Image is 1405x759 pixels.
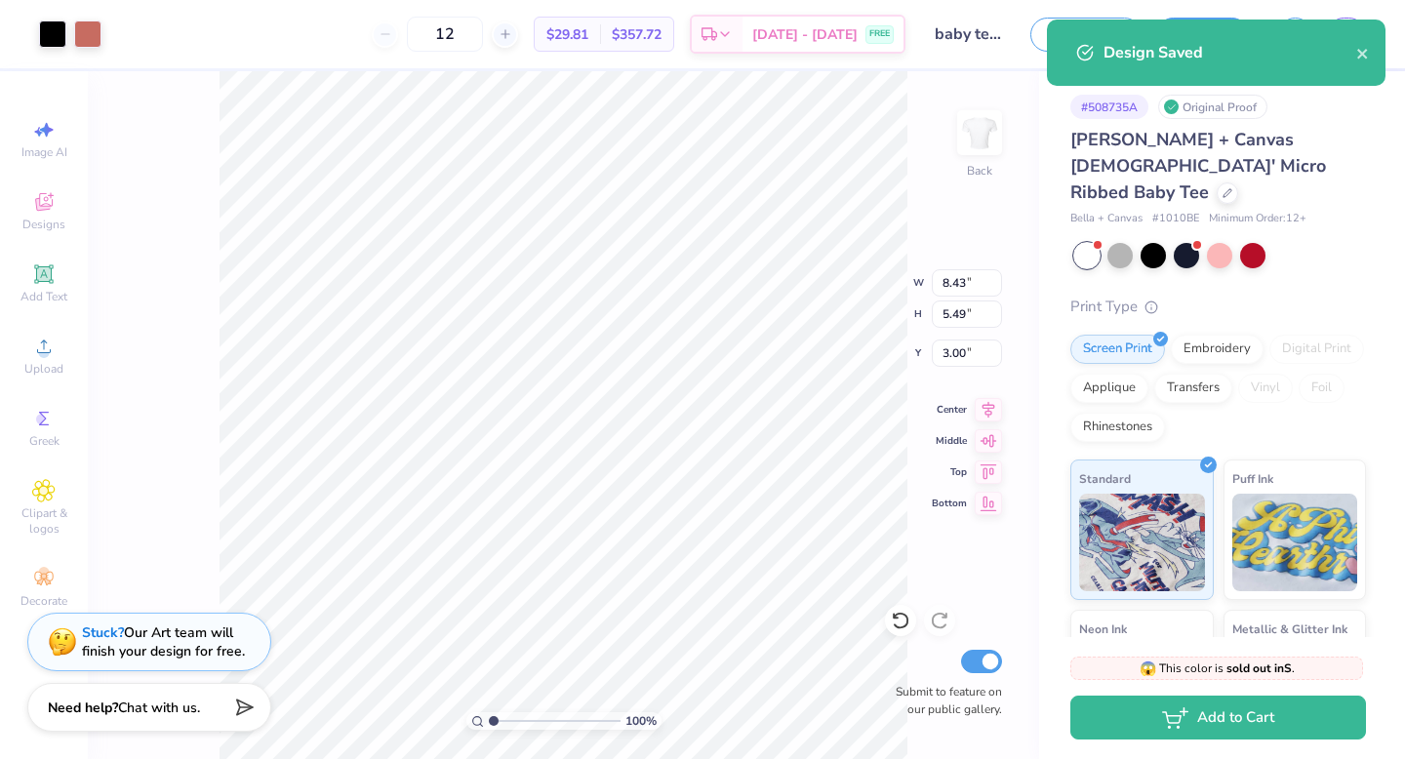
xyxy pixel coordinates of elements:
div: # 508735A [1070,95,1148,119]
div: Original Proof [1158,95,1267,119]
div: Vinyl [1238,374,1293,403]
span: Metallic & Glitter Ink [1232,619,1347,639]
span: Puff Ink [1232,468,1273,489]
span: Decorate [20,593,67,609]
span: Add Text [20,289,67,304]
div: Embroidery [1171,335,1264,364]
span: Bella + Canvas [1070,211,1143,227]
div: Rhinestones [1070,413,1165,442]
span: Middle [932,434,967,448]
div: Screen Print [1070,335,1165,364]
button: Add to Cart [1070,696,1366,739]
span: $357.72 [612,24,662,45]
span: # 1010BE [1152,211,1199,227]
input: Untitled Design [920,15,1016,54]
span: Neon Ink [1079,619,1127,639]
div: Back [967,162,992,180]
label: Submit to feature on our public gallery. [885,683,1002,718]
div: Applique [1070,374,1148,403]
button: close [1356,41,1370,64]
img: Back [960,113,999,152]
span: Chat with us. [118,699,200,717]
div: Transfers [1154,374,1232,403]
button: Save as [1030,18,1142,52]
span: Standard [1079,468,1131,489]
input: – – [407,17,483,52]
span: Clipart & logos [10,505,78,537]
strong: Need help? [48,699,118,717]
div: Design Saved [1104,41,1356,64]
span: $29.81 [546,24,588,45]
div: Our Art team will finish your design for free. [82,623,245,660]
span: FREE [869,27,890,41]
span: Minimum Order: 12 + [1209,211,1306,227]
span: 😱 [1140,659,1156,678]
span: 100 % [625,712,657,730]
span: Bottom [932,497,967,510]
span: Upload [24,361,63,377]
span: Image AI [21,144,67,160]
span: This color is . [1140,659,1295,677]
span: Greek [29,433,60,449]
span: Top [932,465,967,479]
span: Designs [22,217,65,232]
div: Digital Print [1269,335,1364,364]
div: Print Type [1070,296,1366,318]
img: Standard [1079,494,1205,591]
img: Puff Ink [1232,494,1358,591]
strong: Stuck? [82,623,124,642]
span: [DATE] - [DATE] [752,24,858,45]
span: [PERSON_NAME] + Canvas [DEMOGRAPHIC_DATA]' Micro Ribbed Baby Tee [1070,128,1326,204]
strong: sold out in S [1226,660,1292,676]
div: Foil [1299,374,1345,403]
span: Center [932,403,967,417]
